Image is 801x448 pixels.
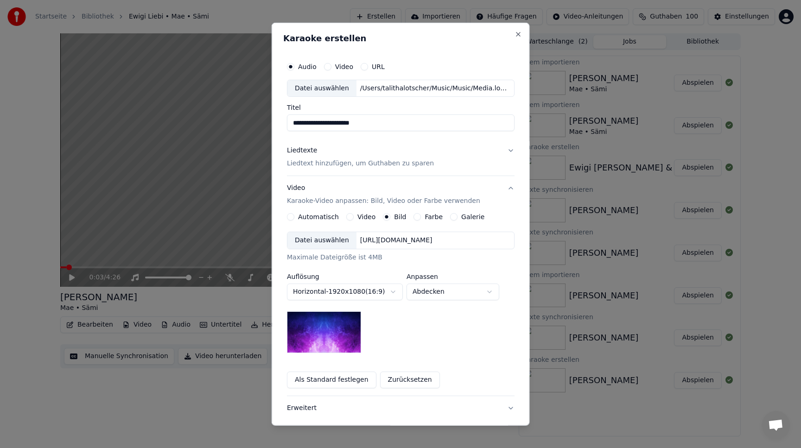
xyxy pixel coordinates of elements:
[394,214,406,220] label: Bild
[287,273,403,280] label: Auflösung
[298,63,317,69] label: Audio
[287,232,356,249] div: Datei auswählen
[283,34,518,42] h2: Karaoke erstellen
[407,273,499,280] label: Anpassen
[357,214,375,220] label: Video
[425,214,443,220] label: Farbe
[461,214,484,220] label: Galerie
[287,253,515,262] div: Maximale Dateigröße ist 4MB
[287,176,515,213] button: VideoKaraoke-Video anpassen: Bild, Video oder Farbe verwenden
[287,372,376,388] button: Als Standard festlegen
[380,372,439,388] button: Zurücksetzen
[287,183,480,206] div: Video
[287,159,434,168] p: Liedtext hinzufügen, um Guthaben zu sparen
[287,104,515,111] label: Titel
[356,83,514,93] div: /Users/talithalotscher/Music/Music/Media.localized/Music/Unknown Artist/Unknown Album/[PERSON_NAM...
[287,80,356,96] div: Datei auswählen
[287,196,480,206] p: Karaoke-Video anpassen: Bild, Video oder Farbe verwenden
[287,213,515,396] div: VideoKaraoke-Video anpassen: Bild, Video oder Farbe verwenden
[356,236,436,245] div: [URL][DOMAIN_NAME]
[287,396,515,420] button: Erweitert
[372,63,385,69] label: URL
[287,146,317,155] div: Liedtexte
[298,214,339,220] label: Automatisch
[287,139,515,176] button: LiedtexteLiedtext hinzufügen, um Guthaben zu sparen
[335,63,353,69] label: Video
